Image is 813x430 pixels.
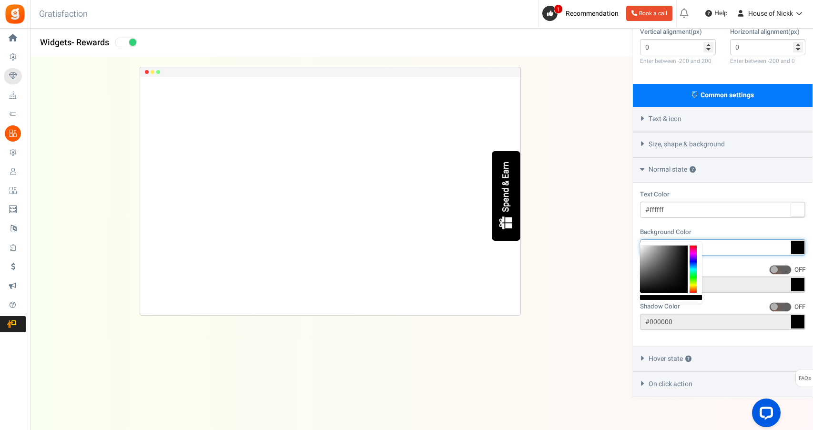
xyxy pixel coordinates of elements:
div: Enter between -200 and 0 [730,57,806,65]
span: House of Nickk [748,9,793,19]
span: OFF [794,265,805,275]
h1: Widgets [30,33,632,52]
div: Widget activated [115,37,139,47]
span: FAQs [798,369,811,388]
img: Gratisfaction [4,3,26,25]
button: ? [685,356,691,362]
span: - Rewards [71,36,109,49]
label: Vertical alignment(px) [640,28,702,37]
span: On click action [649,379,692,389]
label: Background Color [640,228,691,237]
img: gift_icon.png [498,215,513,231]
button: ? [690,167,696,173]
label: Horizontal alignment(px) [730,28,800,37]
a: 1 Recommendation [542,6,622,21]
span: Size, shape & background [649,140,725,149]
div: Enter between -200 and 200 [640,57,716,65]
label: Shadow Color [640,302,680,311]
span: Normal state [649,165,696,174]
span: Recommendation [566,9,619,19]
div: Spend & Earn [501,162,512,212]
a: Book a call [626,6,672,21]
label: Text Color [640,190,670,199]
span: Help [712,9,728,18]
h3: Gratisfaction [29,5,98,24]
span: 1 [554,4,563,14]
a: Help [701,6,732,21]
span: Hover state [649,354,691,364]
span: Text & icon [649,114,681,124]
span: OFF [794,302,805,312]
span: Common settings [701,90,754,100]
